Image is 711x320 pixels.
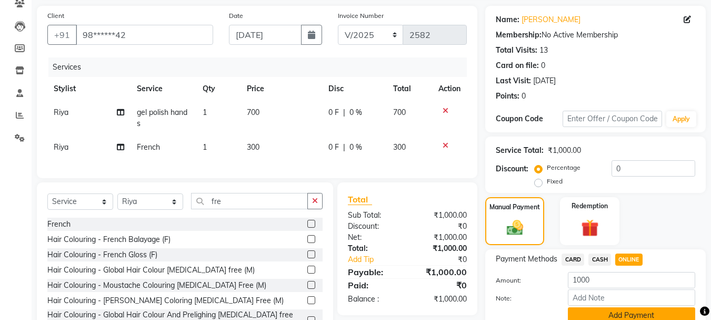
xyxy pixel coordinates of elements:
[47,11,64,21] label: Client
[539,45,548,56] div: 13
[247,142,259,152] span: 300
[340,266,407,278] div: Payable:
[340,254,418,265] a: Add Tip
[191,193,308,209] input: Search or Scan
[419,254,475,265] div: ₹0
[340,294,407,305] div: Balance :
[568,289,695,306] input: Add Note
[47,77,131,101] th: Stylist
[54,108,68,117] span: Riya
[48,57,475,77] div: Services
[666,111,696,127] button: Apply
[562,254,584,266] span: CARD
[502,218,528,237] img: _cash.svg
[348,194,372,205] span: Total
[547,163,580,172] label: Percentage
[340,279,407,292] div: Paid:
[343,107,345,118] span: |
[496,254,557,265] span: Payment Methods
[496,14,519,25] div: Name:
[247,108,259,117] span: 700
[393,108,406,117] span: 700
[488,294,559,303] label: Note:
[203,142,207,152] span: 1
[54,142,68,152] span: Riya
[496,163,528,174] div: Discount:
[496,30,542,41] div: Membership:
[407,243,475,254] div: ₹1,000.00
[47,25,77,45] button: +91
[547,177,563,186] label: Fixed
[432,77,467,101] th: Action
[496,45,537,56] div: Total Visits:
[47,234,171,245] div: Hair Colouring - French Balayage (F)
[588,254,611,266] span: CASH
[196,77,241,101] th: Qty
[229,11,243,21] label: Date
[349,107,362,118] span: 0 %
[340,232,407,243] div: Net:
[522,91,526,102] div: 0
[328,107,339,118] span: 0 F
[241,77,322,101] th: Price
[548,145,581,156] div: ₹1,000.00
[541,60,545,71] div: 0
[407,210,475,221] div: ₹1,000.00
[137,142,160,152] span: French
[47,295,284,306] div: Hair Colouring - [PERSON_NAME] Coloring [MEDICAL_DATA] Free (M)
[563,111,662,127] input: Enter Offer / Coupon Code
[496,30,695,41] div: No Active Membership
[522,14,580,25] a: [PERSON_NAME]
[131,77,197,101] th: Service
[137,108,187,128] span: gel polish hands
[533,75,556,86] div: [DATE]
[488,276,559,285] label: Amount:
[568,272,695,288] input: Amount
[407,294,475,305] div: ₹1,000.00
[76,25,213,45] input: Search by Name/Mobile/Email/Code
[340,243,407,254] div: Total:
[496,91,519,102] div: Points:
[47,265,255,276] div: Hair Colouring - Global Hair Colour [MEDICAL_DATA] free (M)
[576,217,604,239] img: _gift.svg
[349,142,362,153] span: 0 %
[203,108,207,117] span: 1
[407,266,475,278] div: ₹1,000.00
[407,232,475,243] div: ₹1,000.00
[407,221,475,232] div: ₹0
[615,254,643,266] span: ONLINE
[572,201,608,211] label: Redemption
[387,77,433,101] th: Total
[47,219,71,230] div: French
[496,60,539,71] div: Card on file:
[322,77,387,101] th: Disc
[407,279,475,292] div: ₹0
[496,75,531,86] div: Last Visit:
[496,113,562,124] div: Coupon Code
[47,280,266,291] div: Hair Colouring - Moustache Colouring [MEDICAL_DATA] Free (M)
[340,210,407,221] div: Sub Total:
[47,249,157,260] div: Hair Colouring - French Gloss (F)
[496,145,544,156] div: Service Total:
[393,142,406,152] span: 300
[328,142,339,153] span: 0 F
[489,202,540,212] label: Manual Payment
[343,142,345,153] span: |
[338,11,384,21] label: Invoice Number
[340,221,407,232] div: Discount:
